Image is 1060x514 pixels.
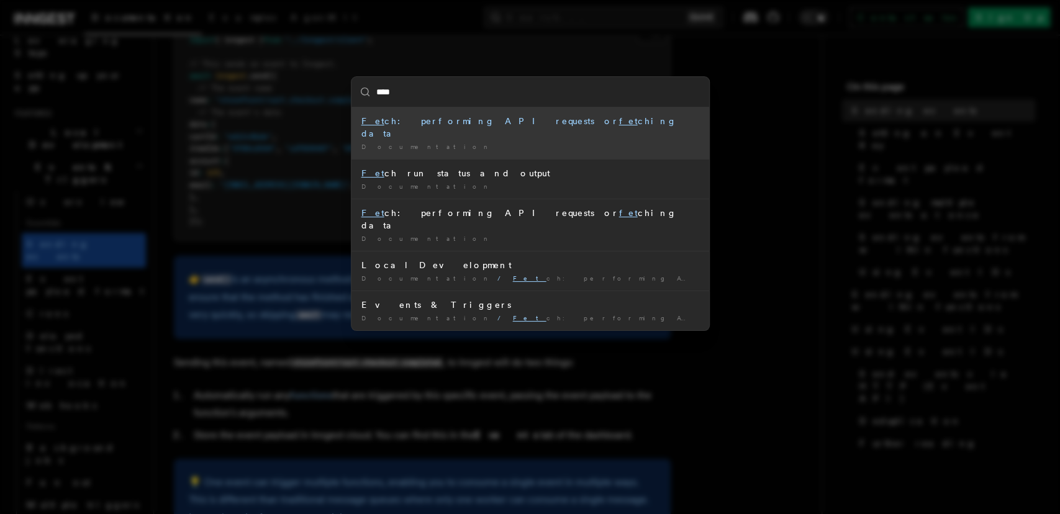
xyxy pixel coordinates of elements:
mark: Fet [513,274,546,282]
mark: Fet [361,116,384,126]
div: ch: performing API requests or ching data [361,207,699,232]
span: Documentation [361,235,492,242]
mark: Fet [513,314,546,322]
div: Local Development [361,259,699,271]
span: Documentation [361,274,492,282]
mark: fet [619,116,638,126]
span: / [497,274,508,282]
div: Events & Triggers [361,299,699,311]
mark: fet [619,208,638,218]
div: ch run status and output [361,167,699,179]
span: / [497,314,508,322]
span: ch: performing API requests or ching data [513,314,940,322]
span: Documentation [361,183,492,190]
span: Documentation [361,143,492,150]
mark: Fet [361,208,384,218]
mark: Fet [361,168,384,178]
div: ch: performing API requests or ching data [361,115,699,140]
span: ch: performing API requests or ching data [513,274,940,282]
span: Documentation [361,314,492,322]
